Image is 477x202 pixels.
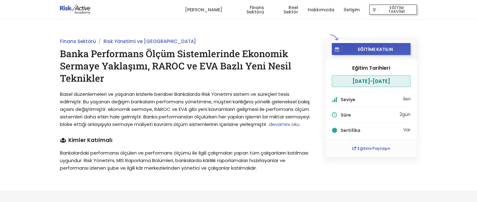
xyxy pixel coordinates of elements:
button: EĞİTİM TAKVİMİ [369,4,417,15]
a: Finans Sektörü [232,0,264,19]
h4: Eğitim Tarihleri [332,66,411,71]
a: Eğitimi Paylaşın [352,145,390,151]
h1: Banka Performans Ölçüm Sistemlerinde Ekonomik Sermaye Yaklaşımı, RAROC ve EVA Bazlı Yeni Nesil Te... [60,47,311,84]
p: Bankalardaki performansı ölçülen ve performans ölçümü ile ilgili çalışmaları yapan tüm çalışanlar... [60,149,311,172]
span: devamını oku [269,121,299,128]
a: Hakkımızda [308,0,334,19]
li: Var [332,128,411,133]
span: EĞİTİM TAKVİMİ [378,5,415,14]
button: EĞİTİME KATILIN [332,43,411,55]
li: İleri [332,97,411,107]
h5: Seviye [341,97,402,102]
h5: Süre [341,113,398,117]
span: EĞİTİME KATILIN [342,46,409,52]
a: İletişim [344,0,360,19]
a: Risk Yönetimi ve [GEOGRAPHIC_DATA] [103,38,196,45]
span: Basel düzenlemeleri ve yaşanan krizlerle beraber Bankalarda Risk Yönetimi sistem ve süreçleri tes... [60,91,310,128]
h5: Sertifika [341,128,402,133]
a: Finans Sektörü [60,38,96,45]
a: EĞİTİM TAKVİMİ [369,0,417,19]
h4: Kimler Katılmalı [60,138,311,143]
a: [PERSON_NAME] [185,0,222,19]
img: logo-dark.png [60,4,91,14]
a: Reel Sektör [273,0,298,19]
li: 2 gün [332,112,411,123]
li: [DATE] - [DATE] [332,75,411,87]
